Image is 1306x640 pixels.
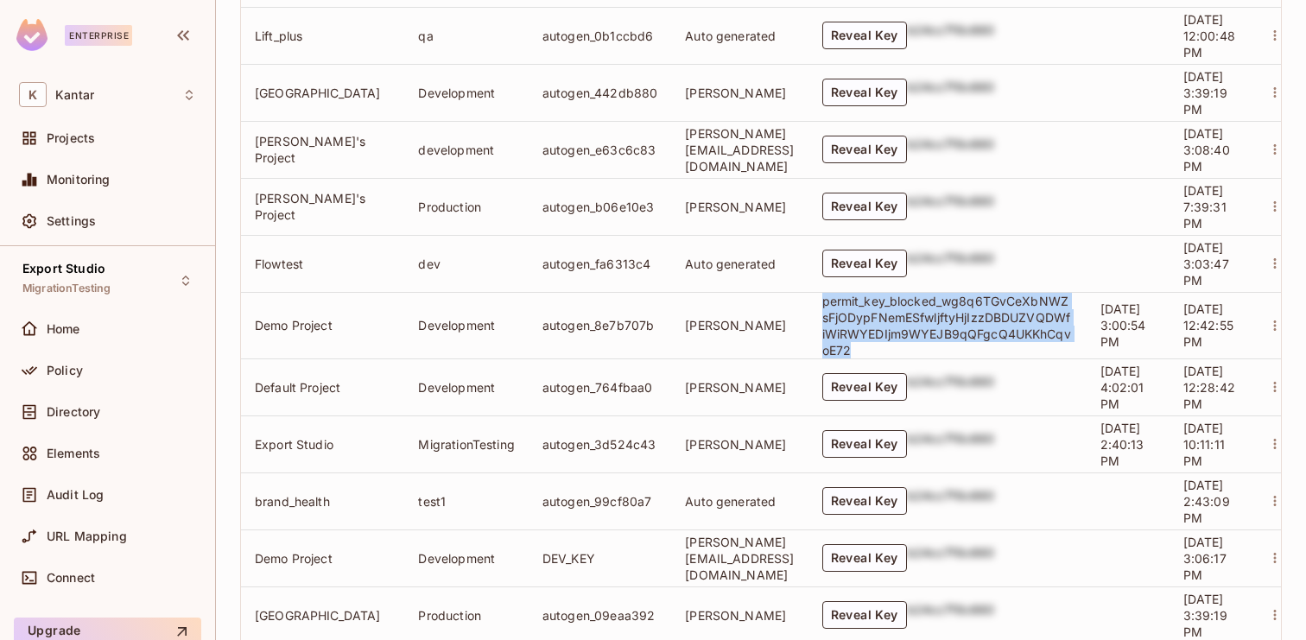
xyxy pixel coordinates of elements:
[1263,489,1287,513] button: actions
[404,358,528,415] td: Development
[671,121,808,178] td: [PERSON_NAME][EMAIL_ADDRESS][DOMAIN_NAME]
[1263,194,1287,219] button: actions
[22,262,105,276] span: Export Studio
[907,136,995,163] div: b24cc7f8c660
[404,529,528,586] td: Development
[671,472,808,529] td: Auto generated
[241,235,404,292] td: Flowtest
[1183,126,1230,174] span: [DATE] 3:08:40 PM
[907,79,995,106] div: b24cc7f8c660
[907,193,995,220] div: b24cc7f8c660
[1183,301,1233,349] span: [DATE] 12:42:55 PM
[907,373,995,401] div: b24cc7f8c660
[907,22,995,49] div: b24cc7f8c660
[404,7,528,64] td: qa
[671,178,808,235] td: [PERSON_NAME]
[529,121,671,178] td: autogen_e63c6c83
[16,19,48,51] img: SReyMgAAAABJRU5ErkJggg==
[1183,592,1227,639] span: [DATE] 3:39:19 PM
[907,487,995,515] div: b24cc7f8c660
[1263,432,1287,456] button: actions
[822,487,907,515] button: Reveal Key
[47,364,83,377] span: Policy
[529,178,671,235] td: autogen_b06e10e3
[822,79,907,106] button: Reveal Key
[241,472,404,529] td: brand_health
[47,173,111,187] span: Monitoring
[1263,251,1287,276] button: actions
[822,193,907,220] button: Reveal Key
[671,292,808,358] td: [PERSON_NAME]
[241,415,404,472] td: Export Studio
[671,235,808,292] td: Auto generated
[404,472,528,529] td: test1
[241,292,404,358] td: Demo Project
[404,64,528,121] td: Development
[822,544,907,572] button: Reveal Key
[19,82,47,107] span: K
[822,250,907,277] button: Reveal Key
[404,178,528,235] td: Production
[822,136,907,163] button: Reveal Key
[47,488,104,502] span: Audit Log
[241,178,404,235] td: [PERSON_NAME]'s Project
[404,292,528,358] td: Development
[1100,301,1146,349] span: [DATE] 3:00:54 PM
[1183,478,1230,525] span: [DATE] 2:43:09 PM
[1183,240,1229,288] span: [DATE] 3:03:47 PM
[529,292,671,358] td: autogen_8e7b707b
[671,7,808,64] td: Auto generated
[241,121,404,178] td: [PERSON_NAME]'s Project
[907,250,995,277] div: b24cc7f8c660
[1100,421,1144,468] span: [DATE] 2:40:13 PM
[1263,137,1287,162] button: actions
[1263,314,1287,338] button: actions
[671,64,808,121] td: [PERSON_NAME]
[1183,421,1225,468] span: [DATE] 10:11:11 PM
[47,214,96,228] span: Settings
[1263,375,1287,399] button: actions
[529,235,671,292] td: autogen_fa6313c4
[1183,183,1227,231] span: [DATE] 7:39:31 PM
[47,571,95,585] span: Connect
[241,358,404,415] td: Default Project
[671,415,808,472] td: [PERSON_NAME]
[907,601,995,629] div: b24cc7f8c660
[671,358,808,415] td: [PERSON_NAME]
[1183,69,1227,117] span: [DATE] 3:39:19 PM
[1183,12,1235,60] span: [DATE] 12:00:48 PM
[241,64,404,121] td: [GEOGRAPHIC_DATA]
[529,415,671,472] td: autogen_3d524c43
[47,529,127,543] span: URL Mapping
[47,405,100,419] span: Directory
[65,25,132,46] div: Enterprise
[529,472,671,529] td: autogen_99cf80a7
[1263,80,1287,105] button: actions
[1263,546,1287,570] button: actions
[671,529,808,586] td: [PERSON_NAME][EMAIL_ADDRESS][DOMAIN_NAME]
[822,601,907,629] button: Reveal Key
[822,373,907,401] button: Reveal Key
[1100,364,1144,411] span: [DATE] 4:02:01 PM
[47,131,95,145] span: Projects
[404,415,528,472] td: MigrationTesting
[22,282,111,295] span: MigrationTesting
[907,430,995,458] div: b24cc7f8c660
[1183,535,1227,582] span: [DATE] 3:06:17 PM
[529,7,671,64] td: autogen_0b1ccbd6
[1263,603,1287,627] button: actions
[241,529,404,586] td: Demo Project
[822,293,1073,358] p: permit_key_blocked_wg8q6TGvCeXbNWZsFjODypFNemESfwljftyHjIzzDBDUZVQDWfiWiRWYEDIjm9WYEJB9qQFgcQ4UKK...
[404,235,528,292] td: dev
[47,447,100,460] span: Elements
[822,430,907,458] button: Reveal Key
[529,358,671,415] td: autogen_764fbaa0
[47,322,80,336] span: Home
[529,64,671,121] td: autogen_442db880
[907,544,995,572] div: b24cc7f8c660
[1263,23,1287,48] button: actions
[241,7,404,64] td: Lift_plus
[529,529,671,586] td: DEV_KEY
[1183,364,1235,411] span: [DATE] 12:28:42 PM
[822,22,907,49] button: Reveal Key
